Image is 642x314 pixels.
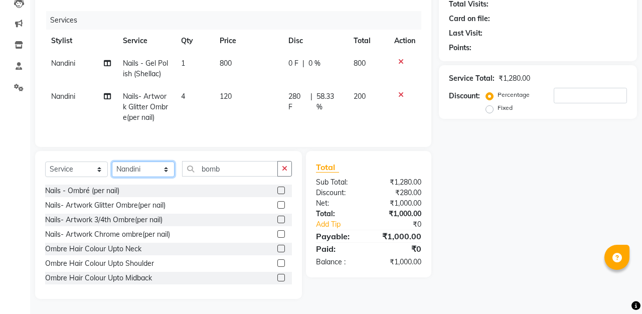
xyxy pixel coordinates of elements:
span: 1 [181,59,185,68]
span: | [310,91,312,112]
div: Paid: [308,243,369,255]
th: Total [348,30,388,52]
span: Nandini [51,92,75,101]
span: 120 [220,92,232,101]
div: Last Visit: [449,28,483,39]
div: ₹0 [379,219,429,230]
div: ₹1,000.00 [369,209,429,219]
div: Net: [308,198,369,209]
div: ₹1,000.00 [369,198,429,209]
span: | [302,58,304,69]
div: Balance : [308,257,369,267]
label: Fixed [498,103,513,112]
div: Nails - Ombré (per nail) [45,186,119,196]
th: Service [117,30,175,52]
span: 200 [354,92,366,101]
span: 800 [354,59,366,68]
div: Discount: [308,188,369,198]
div: Points: [449,43,471,53]
span: 280 F [288,91,306,112]
div: Service Total: [449,73,495,84]
input: Search or Scan [182,161,278,177]
div: ₹1,280.00 [369,177,429,188]
th: Qty [175,30,214,52]
div: ₹0 [369,243,429,255]
div: Services [46,11,429,30]
div: Payable: [308,230,369,242]
th: Stylist [45,30,117,52]
label: Percentage [498,90,530,99]
div: ₹1,280.00 [499,73,530,84]
span: Total [316,162,339,173]
div: Ombre Hair Colour Upto Shoulder [45,258,154,269]
div: Discount: [449,91,480,101]
div: Sub Total: [308,177,369,188]
span: Nails - Gel Polish (Shellac) [123,59,168,78]
th: Disc [282,30,347,52]
th: Price [214,30,282,52]
div: ₹280.00 [369,188,429,198]
div: ₹1,000.00 [369,230,429,242]
div: Nails- Artwork 3/4th Ombre(per nail) [45,215,163,225]
th: Action [388,30,421,52]
span: Nandini [51,59,75,68]
span: 4 [181,92,185,101]
div: Nails- Artwork Chrome ombre(per nail) [45,229,170,240]
span: 58.33 % [316,91,342,112]
div: ₹1,000.00 [369,257,429,267]
a: Add Tip [308,219,379,230]
div: Total: [308,209,369,219]
div: Nails- Artwork Glitter Ombre(per nail) [45,200,166,211]
span: 0 F [288,58,298,69]
span: Nails- Artwork Glitter Ombre(per nail) [123,92,168,122]
div: Card on file: [449,14,490,24]
div: Ombre Hair Colour Upto Midback [45,273,152,283]
span: 800 [220,59,232,68]
div: Ombre Hair Colour Upto Neck [45,244,141,254]
span: 0 % [308,58,320,69]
